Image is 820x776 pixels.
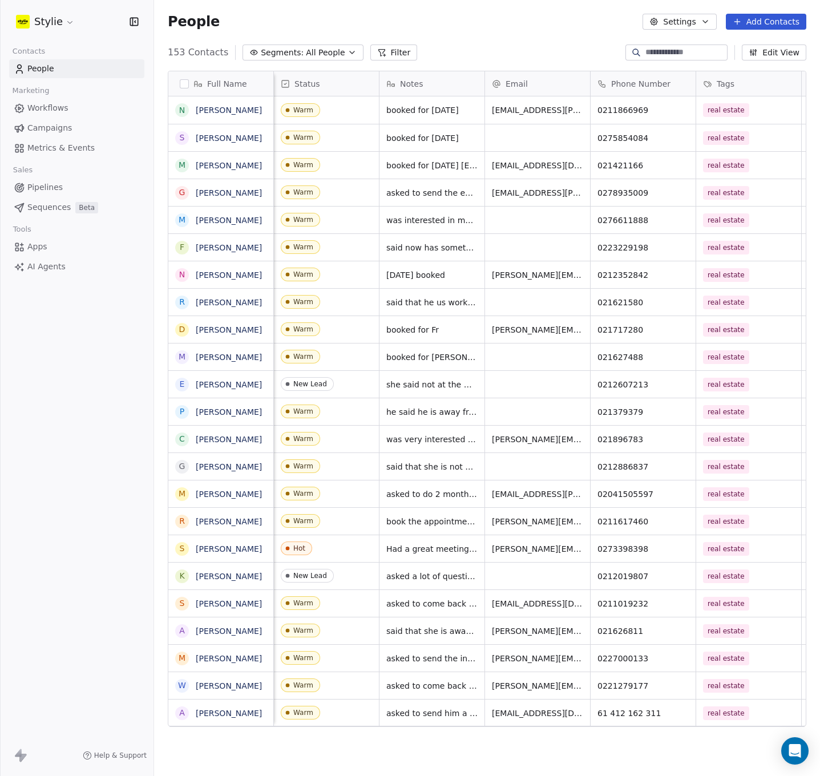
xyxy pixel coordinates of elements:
[83,751,147,760] a: Help & Support
[386,680,478,692] span: asked to come back [DATE]
[293,627,313,634] div: Warm
[9,139,144,157] a: Metrics & Events
[492,434,583,445] span: [PERSON_NAME][EMAIL_ADDRESS][DOMAIN_NAME]
[196,490,262,499] a: [PERSON_NAME]
[9,198,144,217] a: SequencesBeta
[597,242,689,253] span: 0223229198
[196,106,262,115] a: [PERSON_NAME]
[492,680,583,692] span: [PERSON_NAME][EMAIL_ADDRESS][PERSON_NAME][DOMAIN_NAME]
[703,378,749,391] span: real estate
[696,71,801,96] div: Tags
[196,599,262,608] a: [PERSON_NAME]
[293,517,313,525] div: Warm
[27,181,63,193] span: Pipelines
[180,241,184,253] div: F
[703,159,749,172] span: real estate
[597,543,689,555] span: 0273398398
[9,59,144,78] a: People
[597,653,689,664] span: 0227000133
[9,99,144,118] a: Workflows
[180,597,185,609] div: S
[597,598,689,609] span: 0211019232
[293,216,313,224] div: Warm
[597,488,689,500] span: 02041505597
[492,625,583,637] span: [PERSON_NAME][EMAIL_ADDRESS][DOMAIN_NAME]
[293,270,313,278] div: Warm
[492,653,583,664] span: [PERSON_NAME][EMAIL_ADDRESS][DOMAIN_NAME]
[196,270,262,280] a: [PERSON_NAME]
[293,407,313,415] div: Warm
[492,187,583,199] span: [EMAIL_ADDRESS][PERSON_NAME][DOMAIN_NAME]
[386,132,478,144] span: booked for [DATE]
[703,241,749,254] span: real estate
[293,106,313,114] div: Warm
[703,624,749,638] span: real estate
[179,488,185,500] div: M
[27,142,95,154] span: Metrics & Events
[293,572,327,580] div: New Lead
[703,542,749,556] span: real estate
[196,353,262,362] a: [PERSON_NAME]
[196,462,262,471] a: [PERSON_NAME]
[597,132,689,144] span: 0275854084
[196,517,262,526] a: [PERSON_NAME]
[293,161,313,169] div: Warm
[179,187,185,199] div: G
[597,215,689,226] span: 0276611888
[293,681,313,689] div: Warm
[293,134,313,142] div: Warm
[8,221,36,238] span: Tools
[597,434,689,445] span: 021896783
[196,654,262,663] a: [PERSON_NAME]
[386,187,478,199] span: asked to send the email. sent the email on [DATE] check later
[597,324,689,336] span: 021717280
[386,434,478,445] span: was very interested about the phone call. [DATE] said we can do it.asked a lot of questions about...
[492,543,583,555] span: [PERSON_NAME][EMAIL_ADDRESS][DOMAIN_NAME]
[179,324,185,336] div: D
[196,188,262,197] a: [PERSON_NAME]
[196,544,262,553] a: [PERSON_NAME]
[27,201,71,213] span: Sequences
[370,45,418,60] button: Filter
[492,160,583,171] span: [EMAIL_ADDRESS][DOMAIN_NAME]
[386,708,478,719] span: asked to send him a link
[293,243,313,251] div: Warm
[196,709,262,718] a: [PERSON_NAME]
[293,188,313,196] div: Warm
[179,515,185,527] div: R
[386,351,478,363] span: booked for [PERSON_NAME] sent the proposal
[196,572,262,581] a: [PERSON_NAME]
[386,160,478,171] span: booked for [DATE] [EMAIL_ADDRESS][DOMAIN_NAME].
[703,296,749,309] span: real estate
[180,543,185,555] div: S
[386,488,478,500] span: asked to do 2 months and then he can prolong for long time
[179,707,185,719] div: A
[168,46,228,59] span: 153 Contacts
[726,14,806,30] button: Add Contacts
[168,13,220,30] span: People
[75,202,98,213] span: Beta
[386,242,478,253] span: said now has something urgent but will be happy to recconect in a couple of weeks.came back to [G...
[386,571,478,582] span: asked a lot of questions ,said she sorted out
[196,627,262,636] a: [PERSON_NAME]
[597,379,689,390] span: 0212607213
[179,460,185,472] div: G
[179,351,185,363] div: M
[379,71,484,96] div: Notes
[261,47,304,59] span: Segments:
[386,269,478,281] span: [DATE] booked
[179,269,185,281] div: N
[196,243,262,252] a: [PERSON_NAME]
[492,708,583,719] span: [EMAIL_ADDRESS][DOMAIN_NAME]
[597,708,689,719] span: 61 412 162 311
[597,406,689,418] span: 021379379
[400,78,423,90] span: Notes
[179,652,185,664] div: M
[27,63,54,75] span: People
[386,598,478,609] span: asked to come back in Feb
[703,706,749,720] span: real estate
[703,186,749,200] span: real estate
[703,652,749,665] span: real estate
[492,598,583,609] span: [EMAIL_ADDRESS][DOMAIN_NAME]
[196,134,262,143] a: [PERSON_NAME]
